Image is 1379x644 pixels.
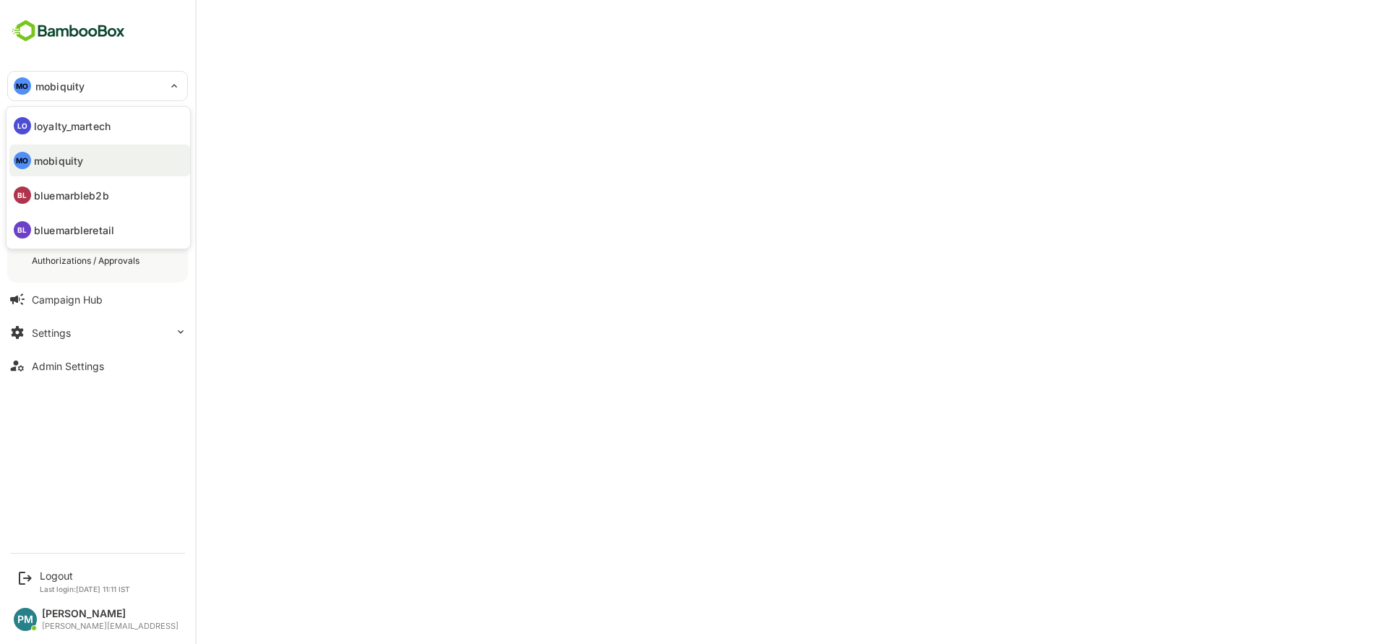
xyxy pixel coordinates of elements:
div: BL [14,186,31,204]
div: MO [14,152,31,169]
p: bluemarbleretail [34,223,114,238]
div: BL [14,221,31,239]
p: loyalty_martech [34,119,111,134]
div: LO [14,117,31,134]
p: bluemarbleb2b [34,188,109,203]
p: mobiquity [34,153,83,168]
